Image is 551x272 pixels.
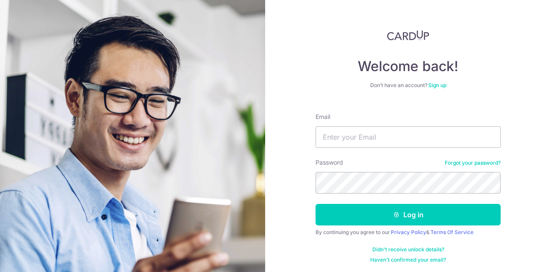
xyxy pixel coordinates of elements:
a: Forgot your password? [445,159,501,166]
input: Enter your Email [316,126,501,148]
h4: Welcome back! [316,58,501,75]
a: Privacy Policy [391,229,426,235]
label: Password [316,158,343,167]
img: CardUp Logo [387,30,429,41]
div: Don’t have an account? [316,82,501,89]
label: Email [316,113,330,121]
a: Sign up [428,82,446,88]
a: Haven't confirmed your email? [370,256,446,263]
button: Log in [316,204,501,225]
div: By continuing you agree to our & [316,229,501,236]
a: Didn't receive unlock details? [372,246,444,253]
a: Terms Of Service [430,229,474,235]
